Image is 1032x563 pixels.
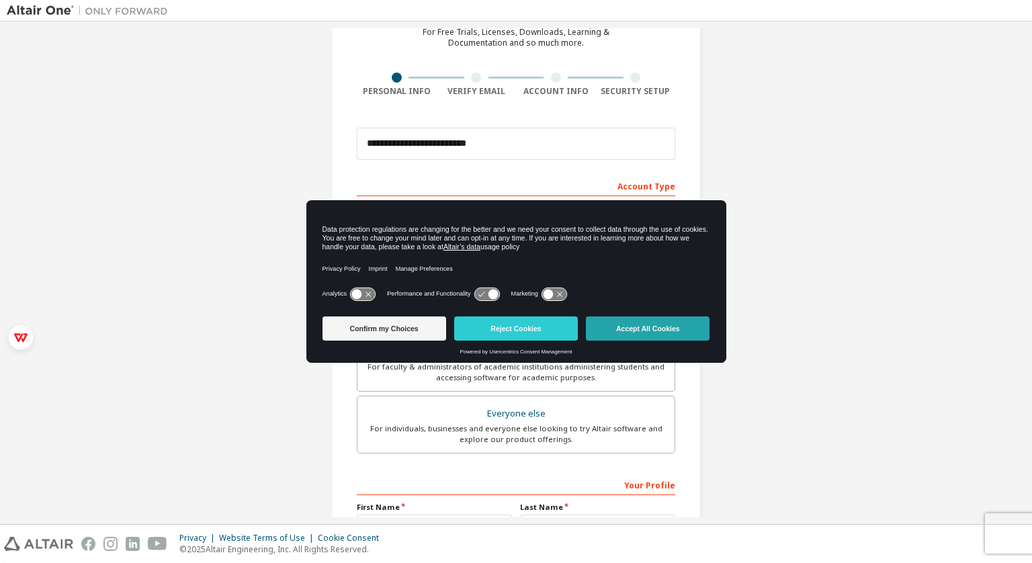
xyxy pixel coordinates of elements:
[103,537,118,551] img: instagram.svg
[357,502,512,513] label: First Name
[357,175,675,196] div: Account Type
[126,537,140,551] img: linkedin.svg
[81,537,95,551] img: facebook.svg
[179,544,387,555] p: © 2025 Altair Engineering, Inc. All Rights Reserved.
[365,423,666,445] div: For individuals, businesses and everyone else looking to try Altair software and explore our prod...
[357,474,675,495] div: Your Profile
[179,533,219,544] div: Privacy
[357,86,437,97] div: Personal Info
[365,404,666,423] div: Everyone else
[423,27,609,48] div: For Free Trials, Licenses, Downloads, Learning & Documentation and so much more.
[520,502,675,513] label: Last Name
[596,86,676,97] div: Security Setup
[148,537,167,551] img: youtube.svg
[4,537,73,551] img: altair_logo.svg
[516,86,596,97] div: Account Info
[7,4,175,17] img: Altair One
[437,86,517,97] div: Verify Email
[219,533,318,544] div: Website Terms of Use
[365,361,666,383] div: For faculty & administrators of academic institutions administering students and accessing softwa...
[318,533,387,544] div: Cookie Consent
